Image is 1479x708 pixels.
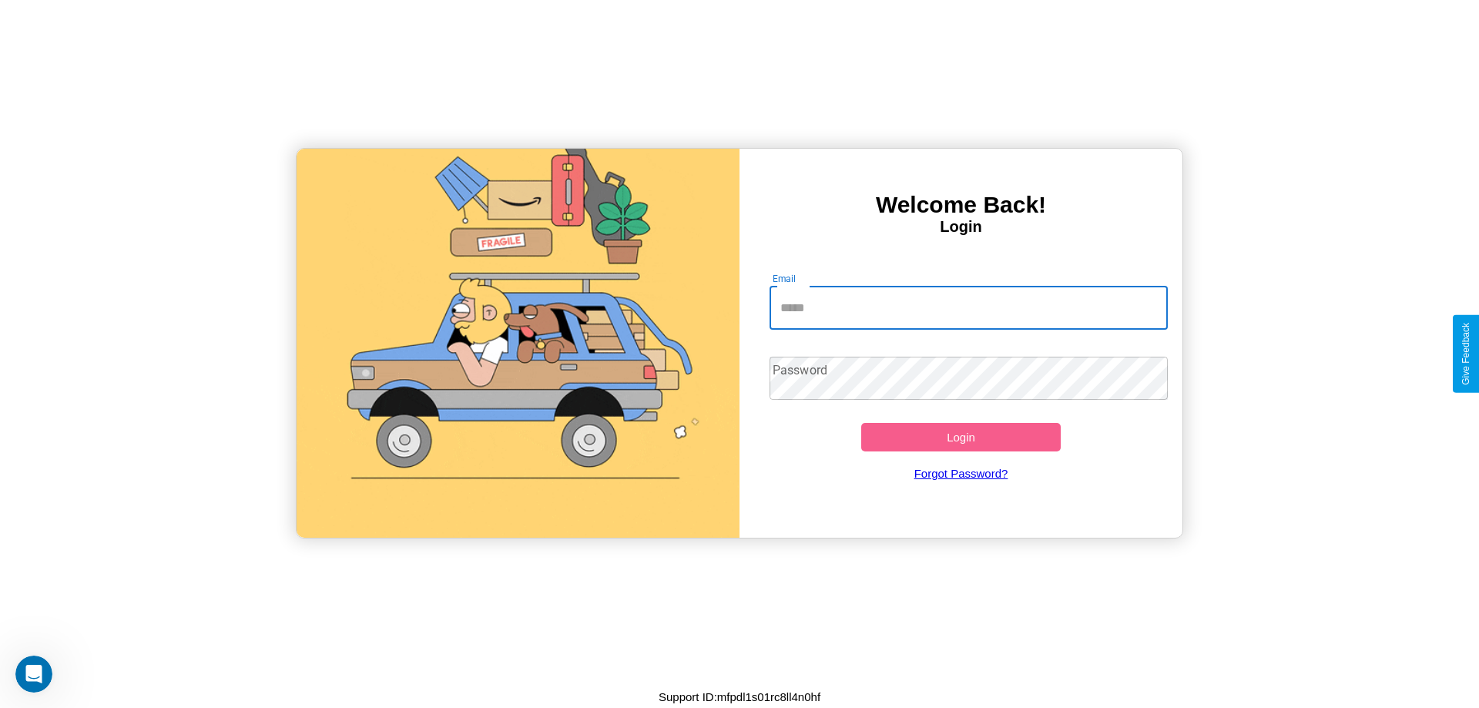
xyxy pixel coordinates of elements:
[659,686,820,707] p: Support ID: mfpdl1s01rc8ll4n0hf
[773,272,797,285] label: Email
[297,149,739,538] img: gif
[739,218,1182,236] h4: Login
[15,656,52,693] iframe: Intercom live chat
[739,192,1182,218] h3: Welcome Back!
[1461,323,1471,385] div: Give Feedback
[762,451,1161,495] a: Forgot Password?
[861,423,1061,451] button: Login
